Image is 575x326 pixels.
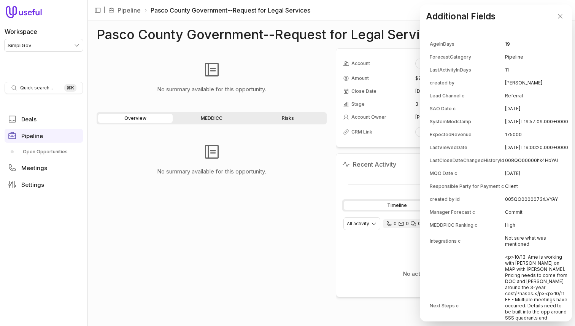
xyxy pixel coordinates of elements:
[430,106,456,112] span: SAO Date c
[505,180,568,192] td: Client
[430,119,471,125] span: SystemModstamp
[505,90,568,102] td: Referral
[430,54,471,60] span: ForecastCategory
[430,170,457,177] span: MQO Date c
[505,219,568,231] td: High
[430,132,472,138] span: ExpectedRevenue
[430,67,471,73] span: LastActivityInDays
[505,193,568,205] td: 005QO0000073rLVYAY
[426,12,496,21] h2: Additional Fields
[430,80,454,86] span: created by
[430,222,477,228] span: MEDDPICC Ranking c
[505,77,568,89] td: [PERSON_NAME]
[505,129,568,141] td: 175000
[505,51,568,63] td: Pipeline
[430,183,504,189] span: Responsible Party for Payment c
[505,206,568,218] td: Commit
[505,103,568,115] td: [DATE]
[430,196,460,202] span: created by id
[430,41,454,47] span: AgeInDays
[430,145,467,151] span: LastViewedDate
[505,142,568,154] td: [DATE]T19:00:20.000+0000
[430,238,461,244] span: Integrations c
[505,167,568,180] td: [DATE]
[505,232,568,250] td: Not sure what was mentioned
[430,209,475,215] span: Manager Forecast c
[430,93,464,99] span: Lead Channel c
[505,116,568,128] td: [DATE]T19:57:09.000+0000
[505,154,568,167] td: 008QO00000hk4HbYAI
[554,11,566,22] button: Close
[430,303,459,309] span: Next Steps c
[505,64,568,76] td: 11
[505,38,568,50] td: 19
[430,157,504,164] span: LastCloseDateChangedHistoryId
